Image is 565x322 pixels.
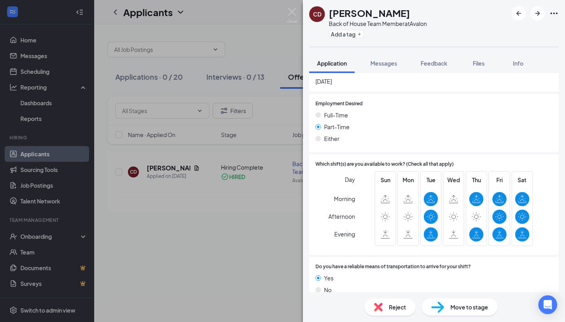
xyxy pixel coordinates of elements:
[538,295,557,314] div: Open Intercom Messenger
[370,60,397,67] span: Messages
[315,77,552,86] span: [DATE]
[324,285,332,294] span: No
[317,60,347,67] span: Application
[357,32,362,37] svg: Plus
[329,6,410,20] h1: [PERSON_NAME]
[447,176,461,184] span: Wed
[324,134,339,143] span: Either
[513,60,523,67] span: Info
[514,9,523,18] svg: ArrowLeftNew
[492,176,507,184] span: Fri
[515,176,529,184] span: Sat
[324,274,334,282] span: Yes
[549,9,559,18] svg: Ellipses
[345,175,355,184] span: Day
[421,60,447,67] span: Feedback
[329,20,427,27] div: Back of House Team Member at Avalon
[450,303,488,311] span: Move to stage
[315,263,471,271] span: Do you have a reliable means of transportation to arrive for your shift?
[313,10,321,18] div: CD
[533,9,542,18] svg: ArrowRight
[530,6,545,20] button: ArrowRight
[512,6,526,20] button: ArrowLeftNew
[334,227,355,241] span: Evening
[315,161,454,168] span: Which shift(s) are you available to work? (Check all that apply)
[469,176,483,184] span: Thu
[389,303,406,311] span: Reject
[328,209,355,223] span: Afternoon
[324,123,350,131] span: Part-Time
[473,60,485,67] span: Files
[315,100,363,108] span: Employment Desired
[378,176,392,184] span: Sun
[329,30,364,38] button: PlusAdd a tag
[324,111,348,119] span: Full-Time
[334,192,355,206] span: Morning
[424,176,438,184] span: Tue
[401,176,415,184] span: Mon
